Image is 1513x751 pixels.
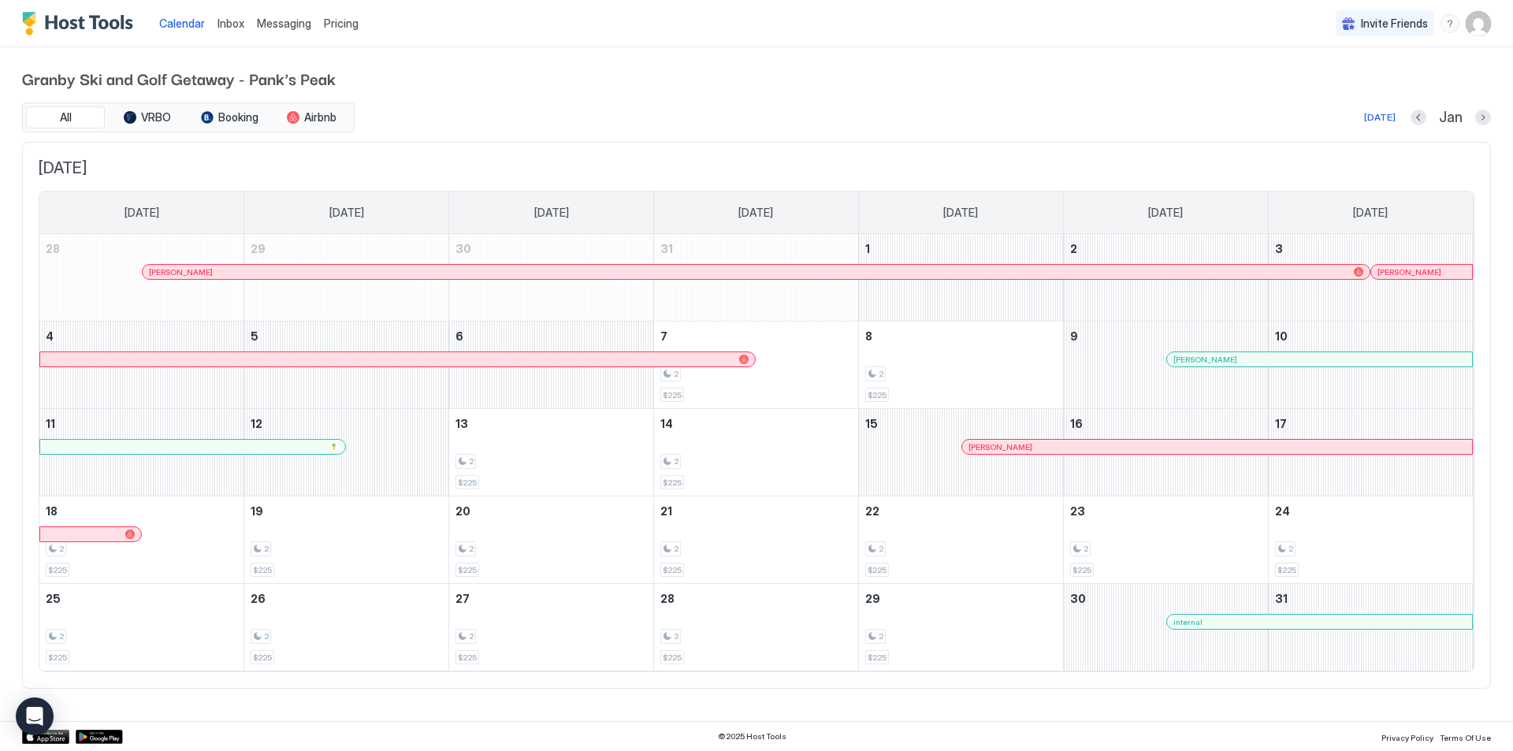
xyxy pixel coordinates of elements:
[1268,496,1473,584] td: January 24, 2026
[1275,417,1287,430] span: 17
[39,584,244,671] td: January 25, 2026
[48,565,67,575] span: $225
[324,17,359,31] span: Pricing
[968,442,1032,452] span: [PERSON_NAME]
[1070,417,1083,430] span: 16
[858,496,1063,584] td: January 22, 2026
[1064,322,1268,351] a: January 9, 2026
[39,322,243,351] a: January 4, 2026
[654,409,858,438] a: January 14, 2026
[1377,267,1466,277] div: [PERSON_NAME]
[1268,409,1473,496] td: January 17, 2026
[1275,242,1283,255] span: 3
[244,234,449,322] td: December 29, 2025
[449,409,654,496] td: January 13, 2026
[663,652,682,663] span: $225
[449,409,653,438] a: January 13, 2026
[1269,584,1473,613] a: January 31, 2026
[660,417,673,430] span: 14
[39,409,243,438] a: January 11, 2026
[1064,234,1268,263] a: January 2, 2026
[253,652,272,663] span: $225
[1173,617,1203,627] span: internal
[39,496,243,526] a: January 18, 2026
[1072,565,1091,575] span: $225
[251,242,266,255] span: 29
[1064,496,1268,526] a: January 23, 2026
[1440,728,1491,745] a: Terms Of Use
[251,417,262,430] span: 12
[46,242,60,255] span: 28
[449,584,653,613] a: January 27, 2026
[253,565,272,575] span: $225
[22,12,140,35] a: Host Tools Logo
[660,592,675,605] span: 28
[159,17,205,30] span: Calendar
[257,17,311,30] span: Messaging
[879,544,883,554] span: 2
[1132,191,1199,234] a: Friday
[718,731,786,742] span: © 2025 Host Tools
[251,329,258,343] span: 5
[674,544,678,554] span: 2
[1070,242,1077,255] span: 2
[329,206,364,220] span: [DATE]
[22,730,69,744] a: App Store
[1466,11,1491,36] div: User profile
[1269,322,1473,351] a: January 10, 2026
[968,442,1466,452] div: [PERSON_NAME]
[1063,409,1268,496] td: January 16, 2026
[1275,504,1290,518] span: 24
[244,584,449,671] td: January 26, 2026
[60,110,72,125] span: All
[455,329,463,343] span: 6
[654,496,859,584] td: January 21, 2026
[1361,17,1428,31] span: Invite Friends
[264,631,269,641] span: 2
[1439,109,1463,127] span: Jan
[654,584,858,613] a: January 28, 2026
[39,496,244,584] td: January 18, 2026
[859,409,1063,438] a: January 15, 2026
[39,234,244,322] td: December 28, 2025
[217,15,244,32] a: Inbox
[244,496,448,526] a: January 19, 2026
[449,496,654,584] td: January 20, 2026
[519,191,585,234] a: Tuesday
[244,234,448,263] a: December 29, 2025
[39,409,244,496] td: January 11, 2026
[458,652,477,663] span: $225
[455,417,468,430] span: 13
[1063,496,1268,584] td: January 23, 2026
[1381,728,1433,745] a: Privacy Policy
[660,329,667,343] span: 7
[39,234,243,263] a: December 28, 2025
[1070,504,1085,518] span: 23
[76,730,123,744] a: Google Play Store
[879,631,883,641] span: 2
[218,110,258,125] span: Booking
[244,322,449,409] td: January 5, 2026
[1173,355,1466,365] div: [PERSON_NAME]
[1411,110,1426,125] button: Previous month
[859,496,1063,526] a: January 22, 2026
[1063,234,1268,322] td: January 2, 2026
[654,496,858,526] a: January 21, 2026
[190,106,269,128] button: Booking
[244,322,448,351] a: January 5, 2026
[868,652,887,663] span: $225
[455,592,470,605] span: 27
[865,329,872,343] span: 8
[654,234,859,322] td: December 31, 2025
[1269,409,1473,438] a: January 17, 2026
[244,584,448,613] a: January 26, 2026
[217,17,244,30] span: Inbox
[59,544,64,554] span: 2
[654,409,859,496] td: January 14, 2026
[257,15,311,32] a: Messaging
[1277,565,1296,575] span: $225
[1364,110,1396,125] div: [DATE]
[449,234,654,322] td: December 30, 2025
[674,631,678,641] span: 2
